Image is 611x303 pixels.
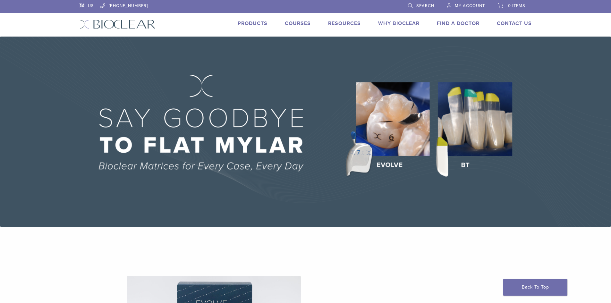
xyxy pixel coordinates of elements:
[497,20,532,27] a: Contact Us
[503,279,567,296] a: Back To Top
[378,20,420,27] a: Why Bioclear
[416,3,434,8] span: Search
[328,20,361,27] a: Resources
[437,20,479,27] a: Find A Doctor
[285,20,311,27] a: Courses
[455,3,485,8] span: My Account
[508,3,525,8] span: 0 items
[238,20,267,27] a: Products
[80,20,156,29] img: Bioclear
